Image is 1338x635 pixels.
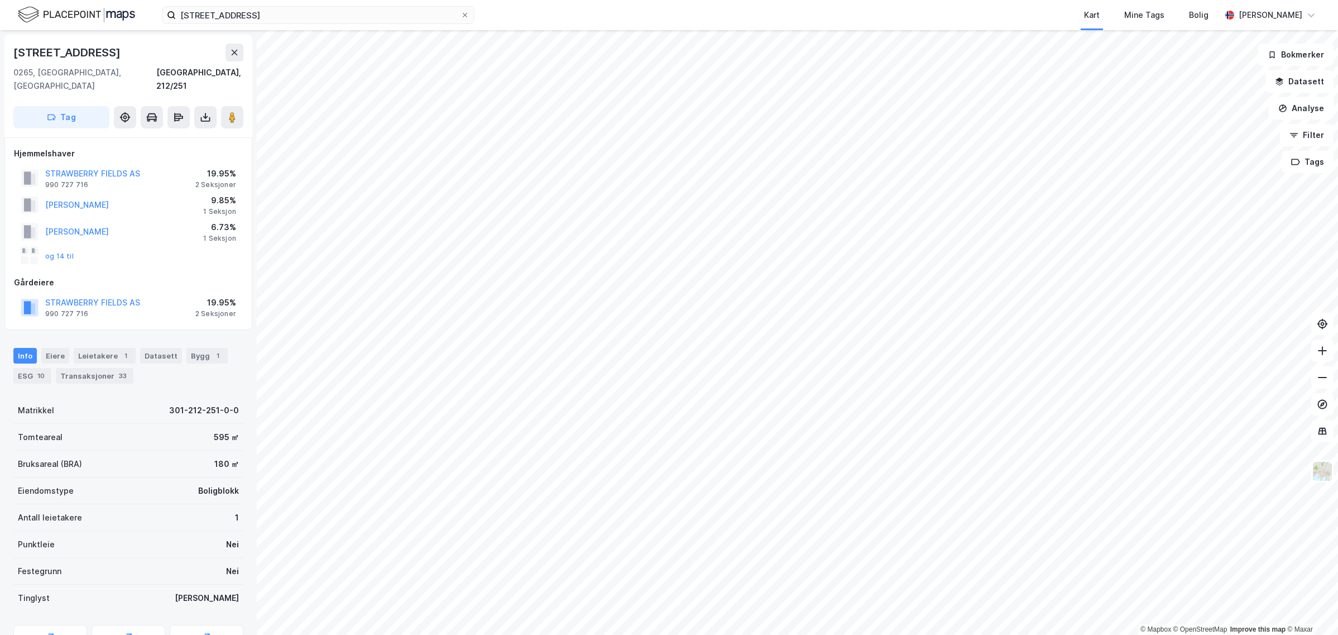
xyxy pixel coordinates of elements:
[1173,626,1227,633] a: OpenStreetMap
[195,180,236,189] div: 2 Seksjoner
[1282,151,1334,173] button: Tags
[1312,461,1333,482] img: Z
[18,538,55,551] div: Punktleie
[214,431,239,444] div: 595 ㎡
[117,370,129,381] div: 33
[13,66,156,93] div: 0265, [GEOGRAPHIC_DATA], [GEOGRAPHIC_DATA]
[1269,97,1334,120] button: Analyse
[1280,124,1334,146] button: Filter
[169,404,239,417] div: 301-212-251-0-0
[175,591,239,605] div: [PERSON_NAME]
[56,368,133,384] div: Transaksjoner
[1189,8,1208,22] div: Bolig
[1265,70,1334,93] button: Datasett
[140,348,182,364] div: Datasett
[203,207,236,216] div: 1 Seksjon
[74,348,136,364] div: Leietakere
[1124,8,1164,22] div: Mine Tags
[18,565,61,578] div: Festegrunn
[156,66,243,93] div: [GEOGRAPHIC_DATA], 212/251
[18,5,135,25] img: logo.f888ab2527a4732fd821a326f86c7f29.svg
[13,348,37,364] div: Info
[226,565,239,578] div: Nei
[195,296,236,309] div: 19.95%
[18,404,54,417] div: Matrikkel
[203,234,236,243] div: 1 Seksjon
[35,370,47,381] div: 10
[212,350,223,361] div: 1
[176,7,461,23] input: Søk på adresse, matrikkel, gårdeiere, leietakere eller personer
[1239,8,1302,22] div: [PERSON_NAME]
[226,538,239,551] div: Nei
[186,348,228,364] div: Bygg
[45,180,88,189] div: 990 727 716
[235,511,239,524] div: 1
[14,276,243,289] div: Gårdeiere
[195,167,236,180] div: 19.95%
[13,368,51,384] div: ESG
[1282,581,1338,635] iframe: Chat Widget
[1140,626,1171,633] a: Mapbox
[18,591,50,605] div: Tinglyst
[18,457,82,471] div: Bruksareal (BRA)
[18,511,82,524] div: Antall leietakere
[120,350,131,361] div: 1
[1258,44,1334,66] button: Bokmerker
[1230,626,1286,633] a: Improve this map
[214,457,239,471] div: 180 ㎡
[41,348,69,364] div: Eiere
[195,309,236,318] div: 2 Seksjoner
[13,106,109,128] button: Tag
[18,431,63,444] div: Tomteareal
[18,484,74,498] div: Eiendomstype
[203,221,236,234] div: 6.73%
[13,44,123,61] div: [STREET_ADDRESS]
[203,194,236,207] div: 9.85%
[1084,8,1100,22] div: Kart
[14,147,243,160] div: Hjemmelshaver
[45,309,88,318] div: 990 727 716
[198,484,239,498] div: Boligblokk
